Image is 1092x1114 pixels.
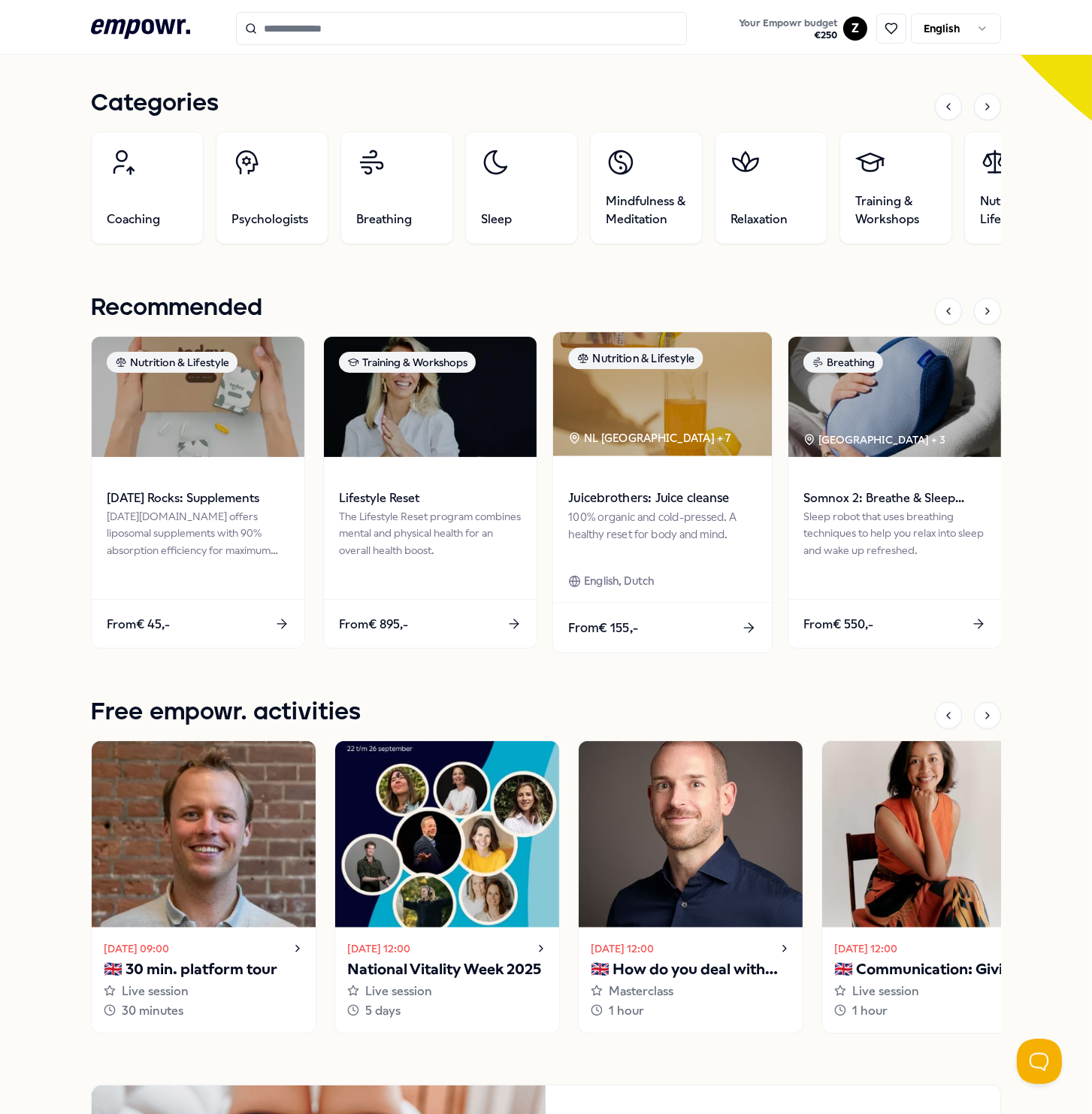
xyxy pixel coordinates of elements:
input: Search for products, categories or subcategories [236,12,687,45]
div: 1 hour [591,1001,791,1021]
span: From € 155,- [568,618,638,637]
img: activity image [822,741,1046,928]
div: Training & Workshops [339,352,476,373]
span: [DATE] Rocks: Supplements [107,489,289,508]
a: [DATE] 12:00National Vitality Week 2025Live session5 days [334,740,560,1033]
a: package imageBreathing[GEOGRAPHIC_DATA] + 3Somnox 2: Breathe & Sleep RobotSleep robot that uses b... [788,336,1002,649]
a: Mindfulness & Meditation [590,132,703,244]
a: Breathing [340,132,453,244]
h1: Free empowr. activities [91,694,361,731]
div: Breathing [803,352,883,373]
div: 1 hour [834,1001,1034,1021]
div: 30 minutes [104,1001,304,1021]
button: Your Empowr budget€250 [736,14,840,44]
span: Juicebrothers: Juice cleanse [568,489,756,508]
time: [DATE] 12:00 [591,940,654,957]
span: Lifestyle Reset [339,489,522,508]
a: package imageNutrition & LifestyleNL [GEOGRAPHIC_DATA] + 7Juicebrothers: Juice cleanse100% organi... [552,331,773,654]
a: Psychologists [216,132,328,244]
img: activity image [579,741,803,928]
iframe: Help Scout Beacon - Open [1017,1039,1062,1084]
span: From € 550,- [803,615,873,634]
h1: Categories [91,85,219,123]
a: Coaching [91,132,204,244]
span: Sleep [481,210,512,229]
div: Nutrition & Lifestyle [107,352,237,373]
span: Breathing [356,210,412,229]
span: Psychologists [231,210,308,229]
button: Z [843,17,867,41]
span: English, Dutch [584,573,655,590]
div: Live session [347,982,547,1001]
div: The Lifestyle Reset program combines mental and physical health for an overall health boost. [339,508,522,559]
time: [DATE] 12:00 [347,940,410,957]
div: NL [GEOGRAPHIC_DATA] + 7 [568,429,731,447]
span: From € 895,- [339,615,408,634]
img: package image [92,337,304,457]
span: Relaxation [731,210,788,229]
div: 100% organic and cold-pressed. A healthy reset for body and mind. [568,508,756,560]
p: 🇬🇧 30 min. platform tour [104,958,304,982]
a: Nutrition & Lifestyle [964,132,1077,244]
p: National Vitality Week 2025 [347,958,547,982]
a: [DATE] 12:00🇬🇧 How do you deal with your inner critic?Masterclass1 hour [578,740,803,1033]
a: Training & Workshops [839,132,952,244]
a: Relaxation [715,132,827,244]
img: package image [788,337,1001,457]
a: package imageNutrition & Lifestyle[DATE] Rocks: Supplements[DATE][DOMAIN_NAME] offers liposomal s... [91,336,305,649]
time: [DATE] 09:00 [104,940,169,957]
a: [DATE] 12:00🇬🇧 Communication: Giving and receiving feedbackLive session1 hour [821,740,1047,1033]
img: activity image [92,741,316,928]
span: € 250 [739,29,837,41]
img: package image [324,337,537,457]
span: Your Empowr budget [739,17,837,29]
img: package image [553,332,772,456]
div: Masterclass [591,982,791,1001]
span: Training & Workshops [855,192,936,229]
span: Nutrition & Lifestyle [980,192,1061,229]
div: 5 days [347,1001,547,1021]
h1: Recommended [91,289,262,327]
span: Somnox 2: Breathe & Sleep Robot [803,489,986,508]
div: Live session [834,982,1034,1001]
div: Nutrition & Lifestyle [568,347,703,369]
a: Your Empowr budget€250 [733,13,843,44]
img: activity image [335,741,559,928]
div: Sleep robot that uses breathing techniques to help you relax into sleep and wake up refreshed. [803,508,986,559]
p: 🇬🇧 Communication: Giving and receiving feedback [834,958,1034,982]
div: [GEOGRAPHIC_DATA] + 3 [803,431,945,448]
div: [DATE][DOMAIN_NAME] offers liposomal supplements with 90% absorption efficiency for maximum healt... [107,508,289,559]
a: [DATE] 09:00🇬🇧 30 min. platform tourLive session30 minutes [91,740,316,1033]
a: Sleep [465,132,578,244]
span: Mindfulness & Meditation [606,192,687,229]
p: 🇬🇧 How do you deal with your inner critic? [591,958,791,982]
a: package imageTraining & WorkshopsLifestyle ResetThe Lifestyle Reset program combines mental and p... [323,336,537,649]
time: [DATE] 12:00 [834,940,897,957]
span: From € 45,- [107,615,170,634]
div: Live session [104,982,304,1001]
span: Coaching [107,210,160,229]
